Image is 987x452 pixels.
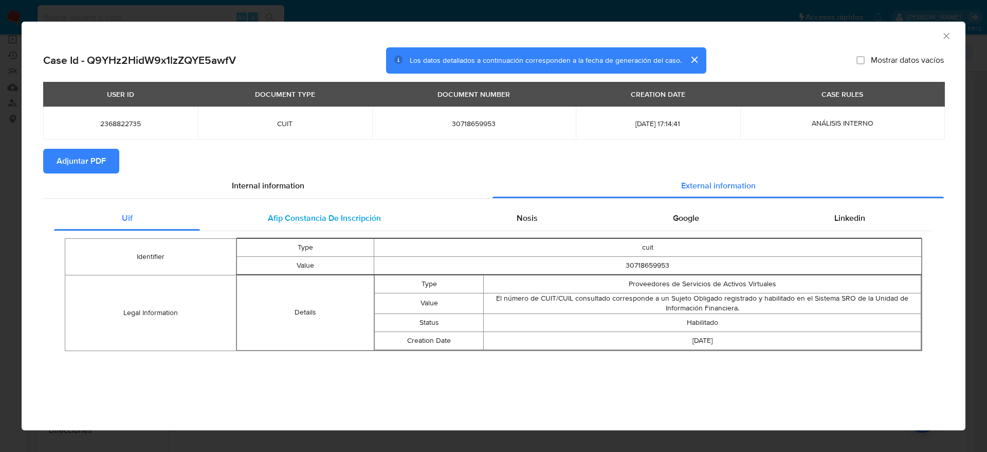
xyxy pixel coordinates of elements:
[22,22,965,430] div: closure-recommendation-modal
[237,238,374,256] td: Type
[856,56,865,64] input: Mostrar datos vacíos
[625,85,691,103] div: CREATION DATE
[484,275,921,293] td: Proveedores de Servicios de Activos Virtuales
[122,212,133,224] span: Uif
[268,212,381,224] span: Afip Constancia De Inscripción
[57,150,106,172] span: Adjuntar PDF
[249,85,321,103] div: DOCUMENT TYPE
[56,119,186,128] span: 2368822735
[232,180,304,192] span: Internal information
[517,212,538,224] span: Nosis
[43,149,119,173] button: Adjuntar PDF
[237,256,374,274] td: Value
[484,332,921,350] td: [DATE]
[374,314,484,332] td: Status
[834,212,865,224] span: Linkedin
[815,85,869,103] div: CASE RULES
[871,55,944,65] span: Mostrar datos vacíos
[210,119,360,128] span: CUIT
[43,173,944,198] div: Detailed info
[588,119,728,128] span: [DATE] 17:14:41
[65,238,236,275] td: Identifier
[374,275,484,293] td: Type
[385,119,563,128] span: 30718659953
[374,256,921,274] td: 30718659953
[43,54,236,67] h2: Case Id - Q9YHz2HidW9x1lzZQYE5awfV
[374,293,484,314] td: Value
[65,275,236,351] td: Legal Information
[941,31,951,40] button: Cerrar ventana
[101,85,140,103] div: USER ID
[237,275,374,350] td: Details
[410,55,682,65] span: Los datos detallados a continuación corresponden a la fecha de generación del caso.
[682,47,706,72] button: cerrar
[673,212,699,224] span: Google
[484,314,921,332] td: Habilitado
[484,293,921,314] td: El número de CUIT/CUIL consultado corresponde a un Sujeto Obligado registrado y habilitado en el ...
[374,238,921,256] td: cuit
[812,118,873,128] span: ANÁLISIS INTERNO
[374,332,484,350] td: Creation Date
[431,85,516,103] div: DOCUMENT NUMBER
[54,206,933,231] div: Detailed external info
[681,180,756,192] span: External information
